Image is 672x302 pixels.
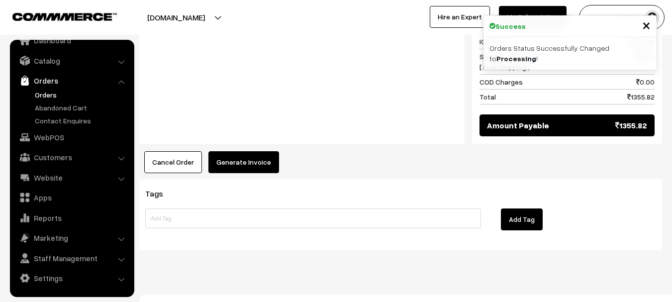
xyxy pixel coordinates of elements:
[12,169,131,187] a: Website
[495,21,526,31] strong: Success
[636,77,655,87] span: 0.00
[645,10,660,25] img: user
[642,17,651,32] button: Close
[32,115,131,126] a: Contact Enquires
[480,51,536,72] span: Shipping Charges [ Free Shipping ]
[32,102,131,113] a: Abandoned Cart
[208,151,279,173] button: Generate Invoice
[12,229,131,247] a: Marketing
[12,10,99,22] a: COMMMERCE
[499,6,567,28] a: My Subscription
[12,13,117,20] img: COMMMERCE
[145,189,175,199] span: Tags
[12,72,131,90] a: Orders
[579,5,665,30] button: ELECTROWAVE DE…
[12,31,131,49] a: Dashboard
[627,92,655,102] span: 1355.82
[112,5,240,30] button: [DOMAIN_NAME]
[12,269,131,287] a: Settings
[12,209,131,227] a: Reports
[144,151,202,173] button: Cancel Order
[480,36,509,47] span: IGST 18%
[501,208,543,230] button: Add Tag
[12,189,131,206] a: Apps
[483,37,657,70] div: Orders Status Successfully Changed to !
[487,119,549,131] span: Amount Payable
[12,128,131,146] a: WebPOS
[496,54,536,63] strong: Processing
[12,148,131,166] a: Customers
[32,90,131,100] a: Orders
[642,15,651,34] span: ×
[12,52,131,70] a: Catalog
[615,119,647,131] span: 1355.82
[480,92,496,102] span: Total
[430,6,490,28] a: Hire an Expert
[12,249,131,267] a: Staff Management
[145,208,481,228] input: Add Tag
[480,77,523,87] span: COD Charges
